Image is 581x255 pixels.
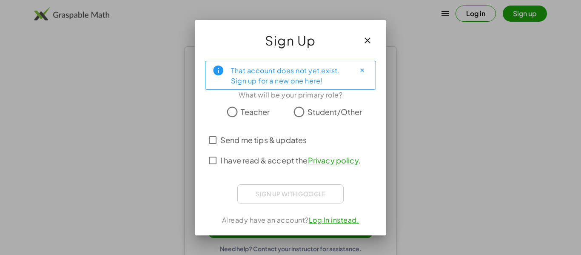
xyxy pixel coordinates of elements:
[241,106,270,117] span: Teacher
[355,64,369,77] button: Close
[205,215,376,225] div: Already have an account?
[308,155,359,165] a: Privacy policy
[220,155,361,166] span: I have read & accept the .
[308,106,362,117] span: Student/Other
[309,215,359,224] a: Log In instead.
[231,65,348,86] div: That account does not yet exist. Sign up for a new one here!
[205,90,376,100] div: What will be your primary role?
[265,30,316,51] span: Sign Up
[220,134,307,146] span: Send me tips & updates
